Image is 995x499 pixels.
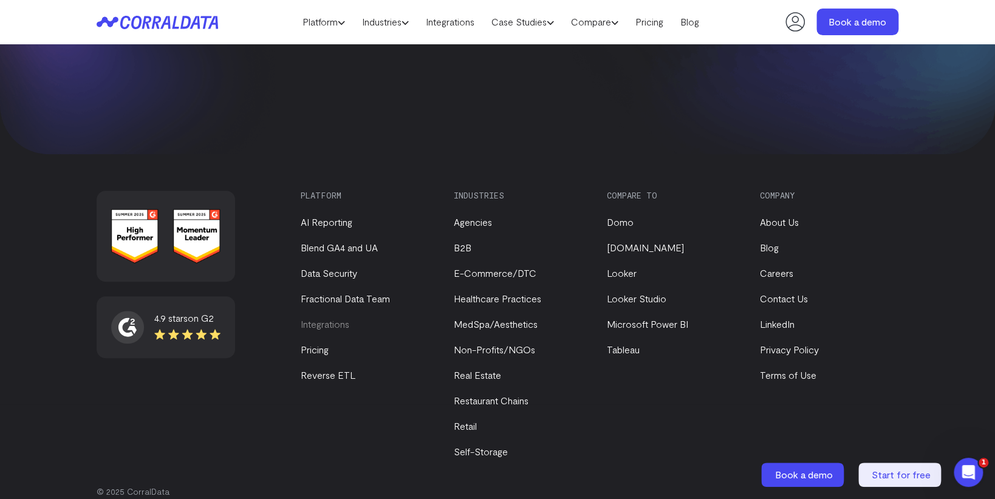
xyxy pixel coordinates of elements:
[301,344,329,355] a: Pricing
[607,267,637,279] a: Looker
[627,13,672,31] a: Pricing
[607,318,688,330] a: Microsoft Power BI
[301,242,378,253] a: Blend GA4 and UA
[354,13,417,31] a: Industries
[301,369,355,381] a: Reverse ETL
[301,318,349,330] a: Integrations
[607,191,739,200] h3: Compare to
[294,13,354,31] a: Platform
[454,216,492,228] a: Agencies
[454,191,586,200] h3: Industries
[454,420,477,432] a: Retail
[760,369,816,381] a: Terms of Use
[760,344,819,355] a: Privacy Policy
[97,486,898,498] p: © 2025 CorralData
[775,469,833,480] span: Book a demo
[954,458,983,487] iframe: Intercom live chat
[979,458,988,467] span: 1
[454,446,508,457] a: Self-Storage
[454,369,501,381] a: Real Estate
[454,242,471,253] a: B2B
[672,13,708,31] a: Blog
[301,293,390,304] a: Fractional Data Team
[760,267,793,279] a: Careers
[607,344,640,355] a: Tableau
[760,216,799,228] a: About Us
[872,469,931,480] span: Start for free
[301,267,357,279] a: Data Security
[111,311,221,344] a: 4.9 starson G2
[483,13,562,31] a: Case Studies
[454,267,536,279] a: E-Commerce/DTC
[301,191,433,200] h3: Platform
[816,8,898,35] a: Book a demo
[760,293,808,304] a: Contact Us
[154,311,221,325] div: 4.9 stars
[301,216,352,228] a: AI Reporting
[760,318,795,330] a: LinkedIn
[761,463,846,487] a: Book a demo
[454,293,541,304] a: Healthcare Practices
[454,318,538,330] a: MedSpa/Aesthetics
[562,13,627,31] a: Compare
[760,242,779,253] a: Blog
[607,216,634,228] a: Domo
[417,13,483,31] a: Integrations
[858,463,943,487] a: Start for free
[188,312,214,324] span: on G2
[760,191,892,200] h3: Company
[607,242,684,253] a: [DOMAIN_NAME]
[607,293,666,304] a: Looker Studio
[454,344,535,355] a: Non-Profits/NGOs
[454,395,528,406] a: Restaurant Chains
